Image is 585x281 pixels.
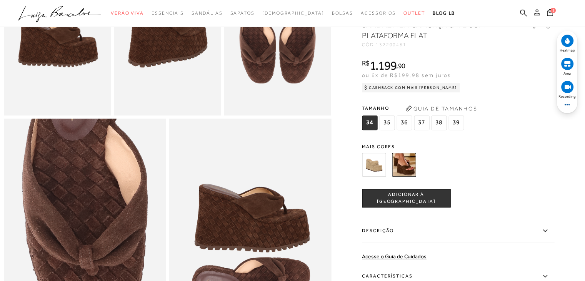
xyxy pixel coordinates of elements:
span: Bolsas [332,10,353,16]
span: [DEMOGRAPHIC_DATA] [262,10,324,16]
span: Mais cores [362,144,554,149]
span: 90 [398,62,405,70]
i: , [396,62,405,69]
span: 37 [414,115,429,130]
span: Area [563,71,571,75]
span: ADICIONAR À [GEOGRAPHIC_DATA] [362,192,450,205]
span: Outlet [403,10,425,16]
span: ou 6x de R$199,98 sem juros [362,72,451,78]
a: noSubCategoriesText [152,6,184,20]
span: 38 [431,115,447,130]
span: Sapatos [230,10,254,16]
span: Verão Viva [111,10,144,16]
img: SANDÁLIA EM CAMURÇA BEGE FENDI COM PLATAFORMA FLAT [362,153,386,177]
span: Sandálias [192,10,222,16]
div: Cashback com Mais [PERSON_NAME] [362,83,460,92]
img: SANDÁLIA EM CAMURÇA CAFÉ COM PLATAFORMA FLAT [392,153,416,177]
a: noSubCategoriesText [361,6,396,20]
span: 1 [550,8,556,13]
div: View heatmap [560,34,575,52]
label: Descrição [362,220,554,242]
a: BLOG LB [433,6,455,20]
a: noSubCategoriesText [332,6,353,20]
a: noSubCategoriesText [192,6,222,20]
span: Heatmap [560,48,575,52]
span: Acessórios [361,10,396,16]
h1: SANDÁLIA EM CAMURÇA CAFÉ COM PLATAFORMA FLAT [362,19,506,41]
span: 132200461 [376,42,407,47]
button: ADICIONAR À [GEOGRAPHIC_DATA] [362,189,450,207]
a: noSubCategoriesText [111,6,144,20]
span: 36 [397,115,412,130]
i: R$ [362,60,370,67]
span: BLOG LB [433,10,455,16]
button: 1 [545,8,555,19]
a: noSubCategoriesText [403,6,425,20]
span: Tamanho [362,102,466,114]
div: CÓD: [362,42,516,47]
button: Guia de Tamanhos [403,102,480,115]
span: 1.199 [370,59,397,72]
div: View area map [560,57,575,75]
span: Recording [558,94,576,99]
span: 34 [362,115,377,130]
span: Essenciais [152,10,184,16]
span: 39 [448,115,464,130]
a: Acesse o Guia de Cuidados [362,253,427,259]
a: noSubCategoriesText [262,6,324,20]
div: View recordings [558,80,576,99]
a: noSubCategoriesText [230,6,254,20]
span: 35 [379,115,395,130]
